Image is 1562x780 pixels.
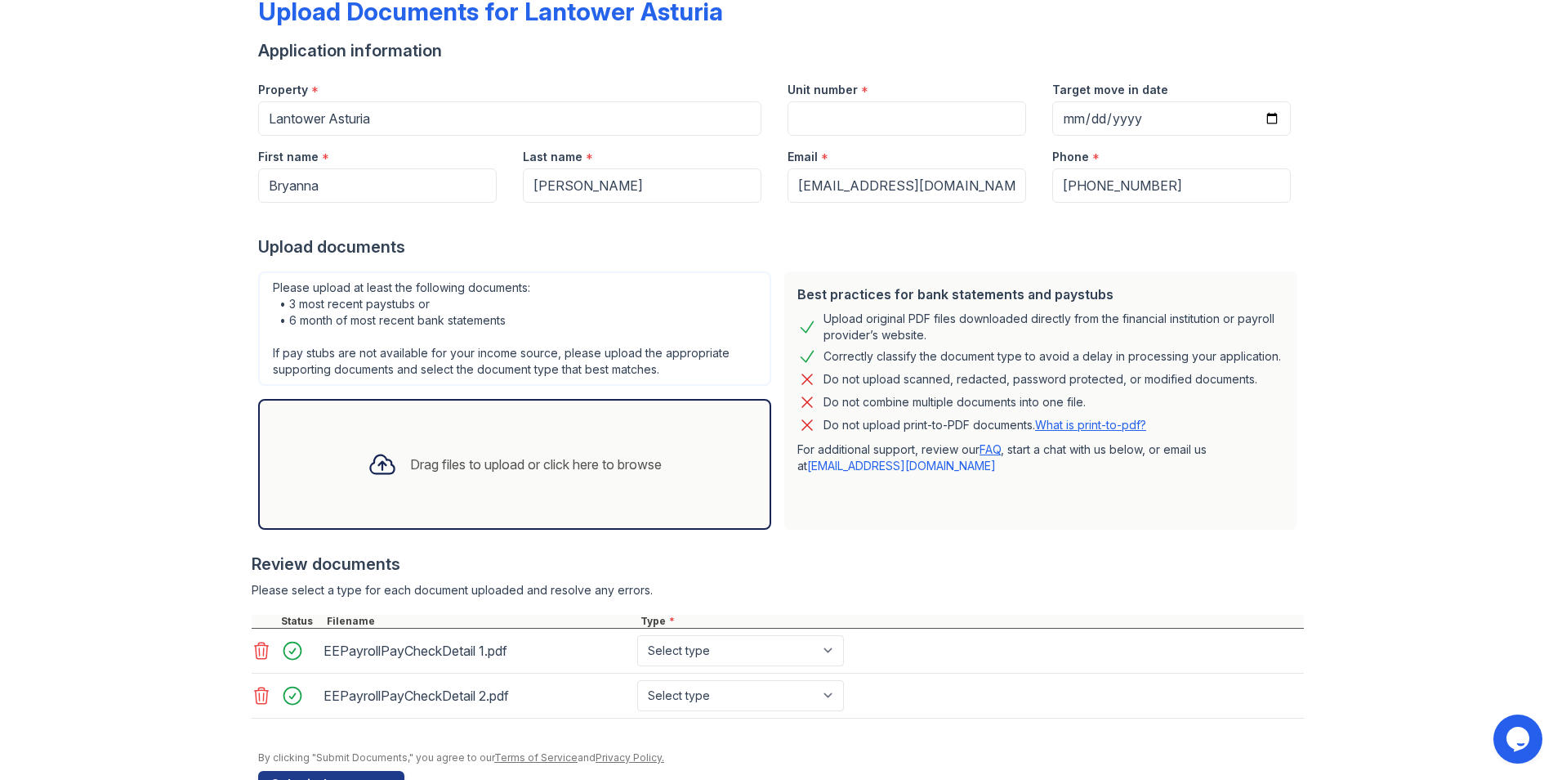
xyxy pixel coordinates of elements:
div: Do not combine multiple documents into one file. [823,392,1086,412]
div: Please upload at least the following documents: • 3 most recent paystubs or • 6 month of most rec... [258,271,771,386]
label: Target move in date [1052,82,1168,98]
div: Drag files to upload or click here to browse [410,455,662,474]
label: Property [258,82,308,98]
div: Application information [258,39,1304,62]
a: [EMAIL_ADDRESS][DOMAIN_NAME] [807,459,996,473]
a: Privacy Policy. [596,751,664,764]
p: Do not upload print-to-PDF documents. [823,417,1146,433]
p: For additional support, review our , start a chat with us below, or email us at [797,442,1284,474]
a: Terms of Service [494,751,578,764]
label: Unit number [788,82,858,98]
label: First name [258,149,319,165]
label: Phone [1052,149,1089,165]
div: By clicking "Submit Documents," you agree to our and [258,751,1304,764]
label: Last name [523,149,582,165]
a: What is print-to-pdf? [1035,418,1146,432]
div: Filename [324,615,637,628]
div: Type [637,615,1304,628]
div: Review documents [252,553,1304,576]
div: EEPayrollPayCheckDetail 1.pdf [324,638,631,664]
div: EEPayrollPayCheckDetail 2.pdf [324,683,631,709]
a: FAQ [980,442,1001,456]
div: Upload documents [258,235,1304,258]
div: Please select a type for each document uploaded and resolve any errors. [252,582,1304,598]
label: Email [788,149,818,165]
div: Best practices for bank statements and paystubs [797,285,1284,304]
div: Status [278,615,324,628]
div: Do not upload scanned, redacted, password protected, or modified documents. [823,370,1257,389]
div: Upload original PDF files downloaded directly from the financial institution or payroll provider’... [823,311,1284,343]
div: Correctly classify the document type to avoid a delay in processing your application. [823,347,1281,366]
iframe: chat widget [1493,715,1546,764]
